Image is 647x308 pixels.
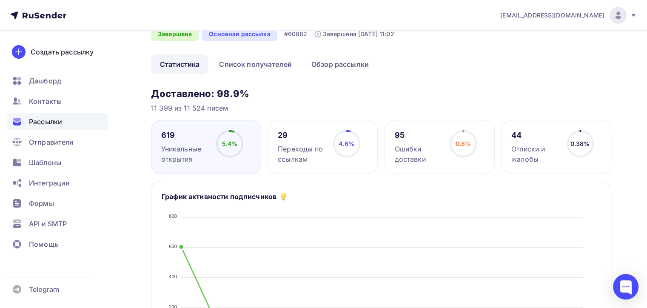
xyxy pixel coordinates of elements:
span: 0.8% [456,140,471,147]
tspan: 600 [169,244,177,249]
a: Статистика [151,54,208,74]
div: Ошибки доставки [395,144,442,164]
span: [EMAIL_ADDRESS][DOMAIN_NAME] [500,11,604,20]
div: Отписки и жалобы [511,144,559,164]
span: Помощь [29,239,58,249]
a: Контакты [7,93,108,110]
span: API и SMTP [29,219,67,229]
a: Дашборд [7,72,108,89]
a: Отправители [7,134,108,151]
div: Завершена [151,27,199,41]
span: Отправители [29,137,74,147]
div: Создать рассылку [31,47,94,57]
span: Формы [29,198,54,208]
div: Основная рассылка [202,27,277,41]
span: Дашборд [29,76,61,86]
a: Шаблоны [7,154,108,171]
a: Рассылки [7,113,108,130]
span: 0.38% [570,140,590,147]
a: Обзор рассылки [302,54,378,74]
a: [EMAIL_ADDRESS][DOMAIN_NAME] [500,7,637,24]
div: Уникальные открытия [161,144,209,164]
tspan: 800 [169,214,177,219]
div: 44 [511,130,559,140]
div: Завершена [DATE] 11:02 [314,30,394,38]
div: 11 399 из 11 524 писем [151,103,611,113]
div: 619 [161,130,209,140]
h3: Доставлено: 98.9% [151,88,611,100]
h5: График активности подписчиков [162,191,276,202]
span: Интеграции [29,178,70,188]
span: Контакты [29,96,62,106]
div: Переходы по ссылкам [278,144,325,164]
span: 4.6% [339,140,354,147]
div: 95 [395,130,442,140]
div: 29 [278,130,325,140]
span: 5.4% [222,140,238,147]
span: Telegram [29,284,59,294]
div: #60882 [284,30,308,38]
a: Формы [7,195,108,212]
span: Шаблоны [29,157,61,168]
span: Рассылки [29,117,62,127]
tspan: 400 [169,274,177,279]
a: Список получателей [210,54,301,74]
